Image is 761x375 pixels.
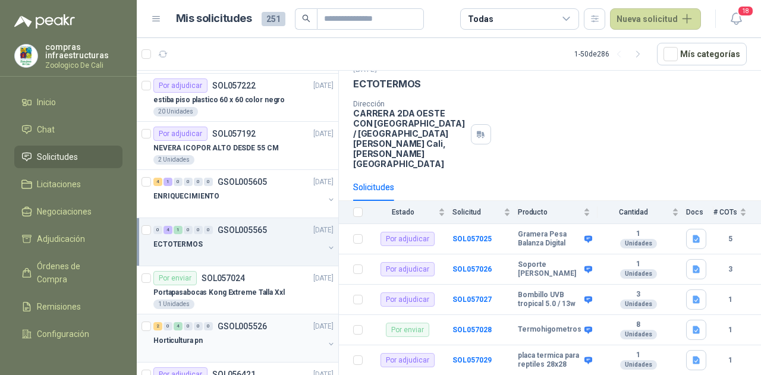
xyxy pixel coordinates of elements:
[262,12,285,26] span: 251
[174,322,183,330] div: 4
[313,321,334,332] p: [DATE]
[598,351,679,360] b: 1
[610,8,701,30] button: Nueva solicitud
[194,226,203,234] div: 0
[452,356,492,364] a: SOL057029
[598,229,679,239] b: 1
[14,323,122,345] a: Configuración
[153,107,198,116] div: 20 Unidades
[15,45,37,67] img: Company Logo
[713,208,737,216] span: # COTs
[14,91,122,114] a: Inicio
[353,181,394,194] div: Solicitudes
[37,232,85,245] span: Adjudicación
[163,322,172,330] div: 0
[598,290,679,300] b: 3
[370,208,436,216] span: Estado
[153,226,162,234] div: 0
[14,200,122,223] a: Negociaciones
[452,235,492,243] b: SOL057025
[598,201,686,224] th: Cantidad
[37,150,78,163] span: Solicitudes
[163,178,172,186] div: 1
[574,45,647,64] div: 1 - 50 de 286
[14,118,122,141] a: Chat
[353,100,466,108] p: Dirección
[184,322,193,330] div: 0
[713,355,747,366] b: 1
[452,265,492,273] a: SOL057026
[380,353,435,367] div: Por adjudicar
[153,155,194,165] div: 2 Unidades
[686,201,713,224] th: Docs
[153,271,197,285] div: Por enviar
[518,208,581,216] span: Producto
[137,74,338,122] a: Por adjudicarSOL057222[DATE] estiba piso plastico 60 x 60 color negro20 Unidades
[153,175,336,213] a: 4 1 0 0 0 0 GSOL005605[DATE] ENRIQUECIMIENTO
[153,300,194,309] div: 1 Unidades
[313,273,334,284] p: [DATE]
[518,325,581,335] b: Termohigometros
[153,319,336,357] a: 2 0 4 0 0 0 GSOL005526[DATE] Horticultura pn
[194,322,203,330] div: 0
[45,62,122,69] p: Zoologico De Cali
[212,81,256,90] p: SOL057222
[380,292,435,307] div: Por adjudicar
[153,78,207,93] div: Por adjudicar
[153,239,203,250] p: ECTOTERMOS
[163,226,172,234] div: 4
[174,178,183,186] div: 0
[37,260,111,286] span: Órdenes de Compra
[14,228,122,250] a: Adjudicación
[204,322,213,330] div: 0
[204,178,213,186] div: 0
[153,322,162,330] div: 2
[37,300,81,313] span: Remisiones
[598,260,679,269] b: 1
[37,178,81,191] span: Licitaciones
[14,173,122,196] a: Licitaciones
[184,226,193,234] div: 0
[713,201,761,224] th: # COTs
[153,143,278,154] p: NEVERA ICOPOR ALTO DESDE 55 CM
[37,123,55,136] span: Chat
[153,223,336,261] a: 0 4 1 0 0 0 GSOL005565[DATE] ECTOTERMOS
[713,294,747,305] b: 1
[153,335,203,346] p: Horticultura pn
[218,322,267,330] p: GSOL005526
[452,201,518,224] th: Solicitud
[37,96,56,109] span: Inicio
[153,94,285,106] p: estiba piso plastico 60 x 60 color negro
[518,230,581,248] b: Gramera Pesa Balanza Digital
[137,122,338,170] a: Por adjudicarSOL057192[DATE] NEVERA ICOPOR ALTO DESDE 55 CM2 Unidades
[353,108,466,169] p: CARRERA 2DA OESTE CON [GEOGRAPHIC_DATA] / [GEOGRAPHIC_DATA][PERSON_NAME] Cali , [PERSON_NAME][GEO...
[725,8,747,30] button: 18
[202,274,245,282] p: SOL057024
[37,327,89,341] span: Configuración
[370,201,452,224] th: Estado
[518,291,581,309] b: Bombillo UVB tropical 5.0 / 13w
[313,177,334,188] p: [DATE]
[452,295,492,304] a: SOL057027
[302,14,310,23] span: search
[14,14,75,29] img: Logo peakr
[218,226,267,234] p: GSOL005565
[380,262,435,276] div: Por adjudicar
[386,323,429,337] div: Por enviar
[37,205,92,218] span: Negociaciones
[452,326,492,334] b: SOL057028
[468,12,493,26] div: Todas
[353,78,421,90] p: ECTOTERMOS
[518,260,581,279] b: Soporte [PERSON_NAME]
[657,43,747,65] button: Mís categorías
[713,234,747,245] b: 5
[174,226,183,234] div: 1
[218,178,267,186] p: GSOL005605
[620,269,657,279] div: Unidades
[518,351,581,370] b: placa termica para reptiles 28x28
[452,208,501,216] span: Solicitud
[153,191,219,202] p: ENRIQUECIMIENTO
[313,225,334,236] p: [DATE]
